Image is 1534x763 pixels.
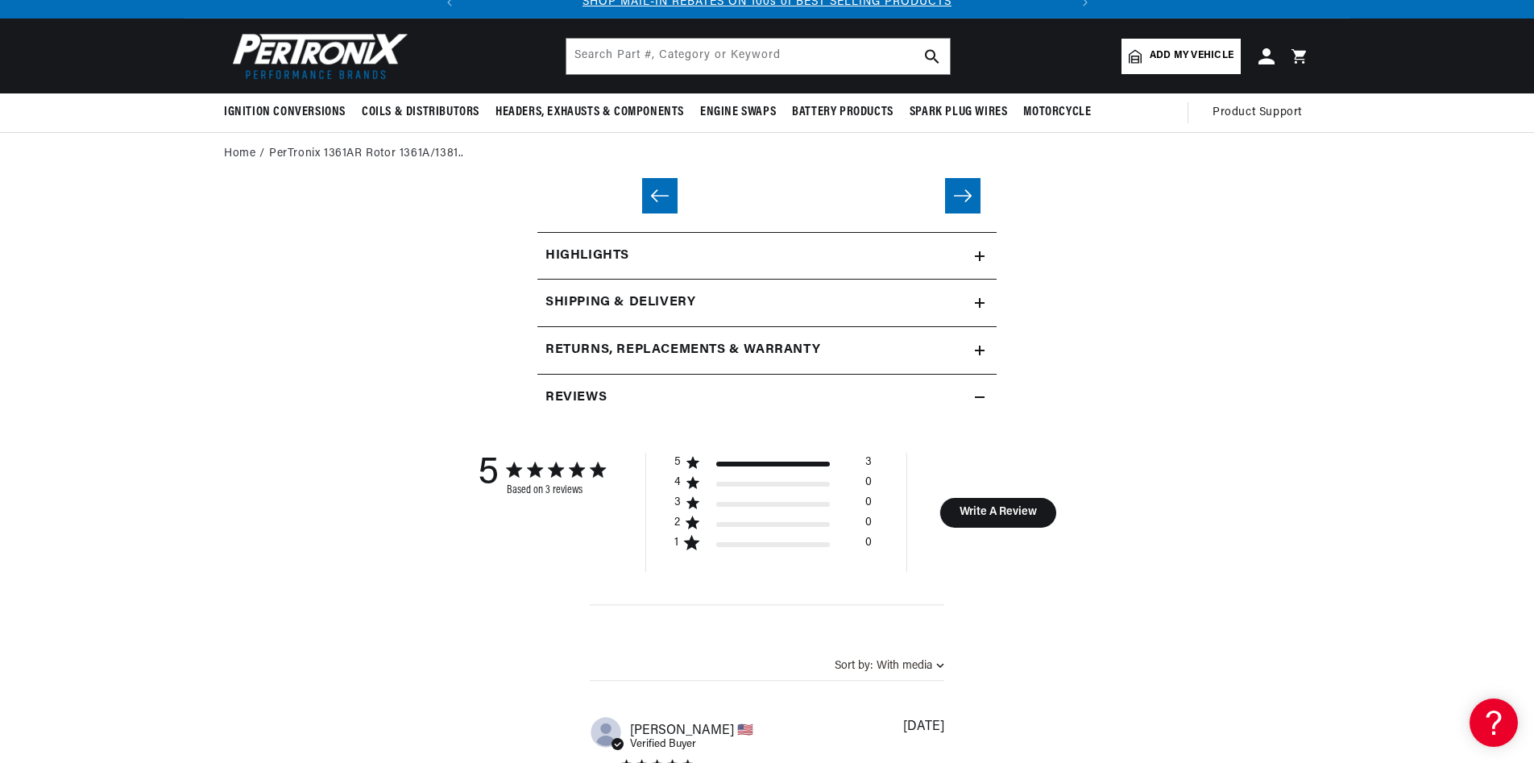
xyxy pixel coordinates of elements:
[537,375,997,421] summary: Reviews
[674,496,872,516] div: 3 star by 0 reviews
[362,104,479,121] span: Coils & Distributors
[835,660,873,672] span: Sort by:
[566,39,950,74] input: Search Part #, Category or Keyword
[224,104,346,121] span: Ignition Conversions
[1121,39,1241,74] a: Add my vehicle
[674,496,681,510] div: 3
[674,455,872,475] div: 5 star by 3 reviews
[224,28,409,84] img: Pertronix
[674,536,678,550] div: 1
[902,93,1016,131] summary: Spark Plug Wires
[865,536,872,556] div: 0
[674,455,681,470] div: 5
[545,340,820,361] h2: Returns, Replacements & Warranty
[642,178,678,214] button: Slide left
[877,660,932,672] div: With media
[224,93,354,131] summary: Ignition Conversions
[835,660,944,672] button: Sort by:With media
[910,104,1008,121] span: Spark Plug Wires
[1023,104,1091,121] span: Motorcycle
[792,104,893,121] span: Battery Products
[865,516,872,536] div: 0
[692,93,784,131] summary: Engine Swaps
[903,720,944,733] div: [DATE]
[1015,93,1099,131] summary: Motorcycle
[939,498,1056,528] button: Write A Review
[1150,48,1233,64] span: Add my vehicle
[700,104,776,121] span: Engine Swaps
[478,453,499,496] div: 5
[537,327,997,374] summary: Returns, Replacements & Warranty
[224,145,255,163] a: Home
[674,536,872,556] div: 1 star by 0 reviews
[630,739,696,749] span: Verified Buyer
[269,145,464,163] a: PerTronix 1361AR Rotor 1361A/1381..
[784,93,902,131] summary: Battery Products
[354,93,487,131] summary: Coils & Distributors
[674,475,681,490] div: 4
[865,475,872,496] div: 0
[674,516,872,536] div: 2 star by 0 reviews
[487,93,692,131] summary: Headers, Exhausts & Components
[865,455,872,475] div: 3
[1213,104,1302,122] span: Product Support
[224,145,1310,163] nav: breadcrumbs
[1213,93,1310,132] summary: Product Support
[537,280,997,326] summary: Shipping & Delivery
[537,192,997,200] media-gallery: Gallery Viewer
[630,722,753,737] span: Bradley S.
[674,516,680,530] div: 2
[537,233,997,280] summary: Highlights
[545,292,695,313] h2: Shipping & Delivery
[545,246,629,267] h2: Highlights
[865,496,872,516] div: 0
[914,39,950,74] button: search button
[507,484,605,496] div: Based on 3 reviews
[495,104,684,121] span: Headers, Exhausts & Components
[545,388,607,408] h2: Reviews
[945,178,981,214] button: Slide right
[674,475,872,496] div: 4 star by 0 reviews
